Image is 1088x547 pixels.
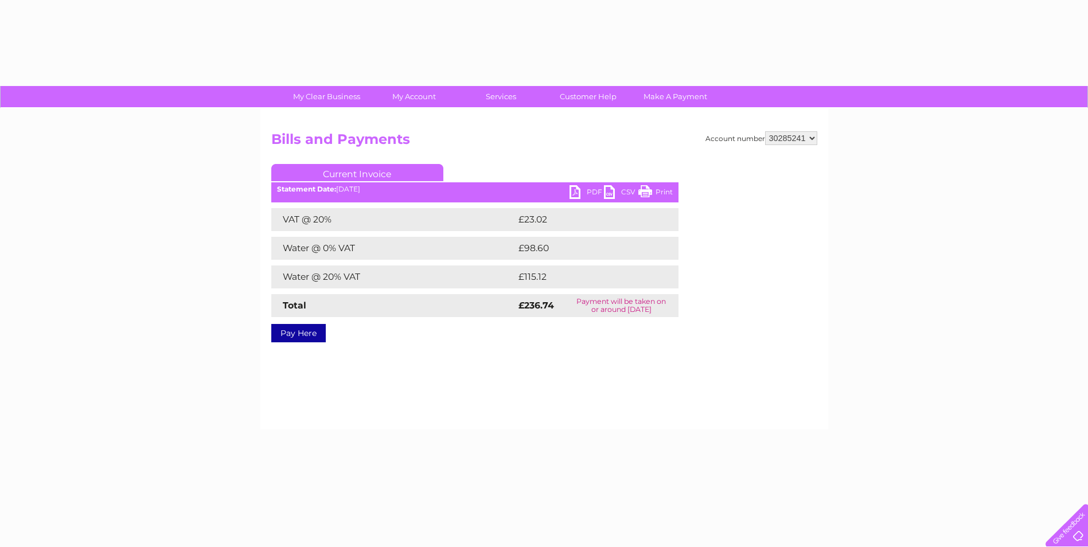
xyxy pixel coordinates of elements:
[283,300,306,311] strong: Total
[454,86,548,107] a: Services
[279,86,374,107] a: My Clear Business
[516,265,655,288] td: £115.12
[271,164,443,181] a: Current Invoice
[271,185,678,193] div: [DATE]
[628,86,723,107] a: Make A Payment
[271,131,817,153] h2: Bills and Payments
[638,185,673,202] a: Print
[271,265,516,288] td: Water @ 20% VAT
[518,300,554,311] strong: £236.74
[541,86,635,107] a: Customer Help
[277,185,336,193] b: Statement Date:
[366,86,461,107] a: My Account
[570,185,604,202] a: PDF
[271,324,326,342] a: Pay Here
[604,185,638,202] a: CSV
[516,237,656,260] td: £98.60
[271,208,516,231] td: VAT @ 20%
[705,131,817,145] div: Account number
[516,208,655,231] td: £23.02
[564,294,678,317] td: Payment will be taken on or around [DATE]
[271,237,516,260] td: Water @ 0% VAT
